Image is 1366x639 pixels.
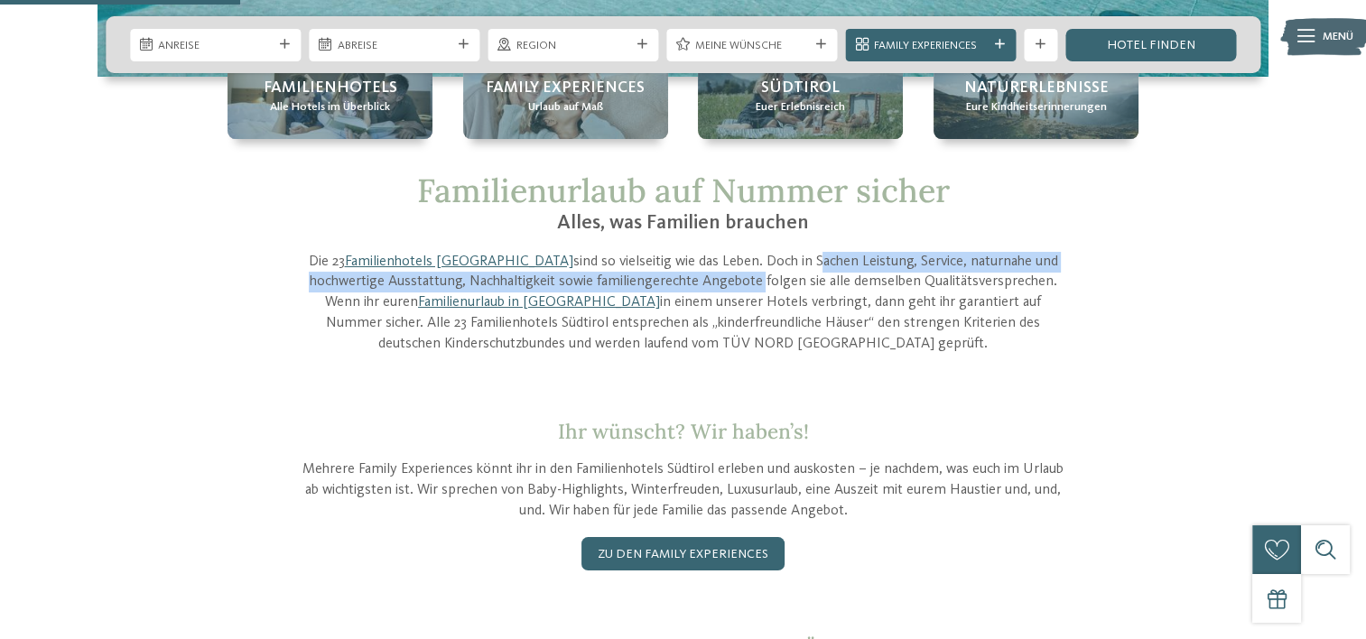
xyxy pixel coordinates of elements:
[463,52,668,139] a: Unsere Qualitätsversprechen: Hotel mit Qualitätssiegel Family Experiences Urlaub auf Maß
[338,38,451,54] span: Abreise
[761,77,840,99] span: Südtirol
[344,255,572,269] a: Familienhotels [GEOGRAPHIC_DATA]
[756,99,845,116] span: Euer Erlebnisreich
[270,99,390,116] span: Alle Hotels im Überblick
[874,38,988,54] span: Family Experiences
[486,77,645,99] span: Family Experiences
[581,537,785,570] a: Zu den Family Experiences
[264,77,397,99] span: Familienhotels
[963,77,1108,99] span: Naturerlebnisse
[934,52,1138,139] a: Unsere Qualitätsversprechen: Hotel mit Qualitätssiegel Naturerlebnisse Eure Kindheitserinnerungen
[158,38,272,54] span: Anreise
[528,99,603,116] span: Urlaub auf Maß
[516,38,630,54] span: Region
[416,170,949,211] span: Familienurlaub auf Nummer sicher
[698,52,903,139] a: Unsere Qualitätsversprechen: Hotel mit Qualitätssiegel Südtirol Euer Erlebnisreich
[297,459,1070,521] p: Mehrere Family Experiences könnt ihr in den Familienhotels Südtirol erleben und auskosten – je na...
[695,38,809,54] span: Meine Wünsche
[228,52,432,139] a: Unsere Qualitätsversprechen: Hotel mit Qualitätssiegel Familienhotels Alle Hotels im Überblick
[557,213,809,233] span: Alles, was Familien brauchen
[418,295,660,310] a: Familienurlaub in [GEOGRAPHIC_DATA]
[965,99,1106,116] span: Eure Kindheitserinnerungen
[1065,29,1236,61] a: Hotel finden
[297,252,1070,355] p: Die 23 sind so vielseitig wie das Leben. Doch in Sachen Leistung, Service, naturnahe und hochwert...
[557,418,808,444] span: Ihr wünscht? Wir haben’s!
